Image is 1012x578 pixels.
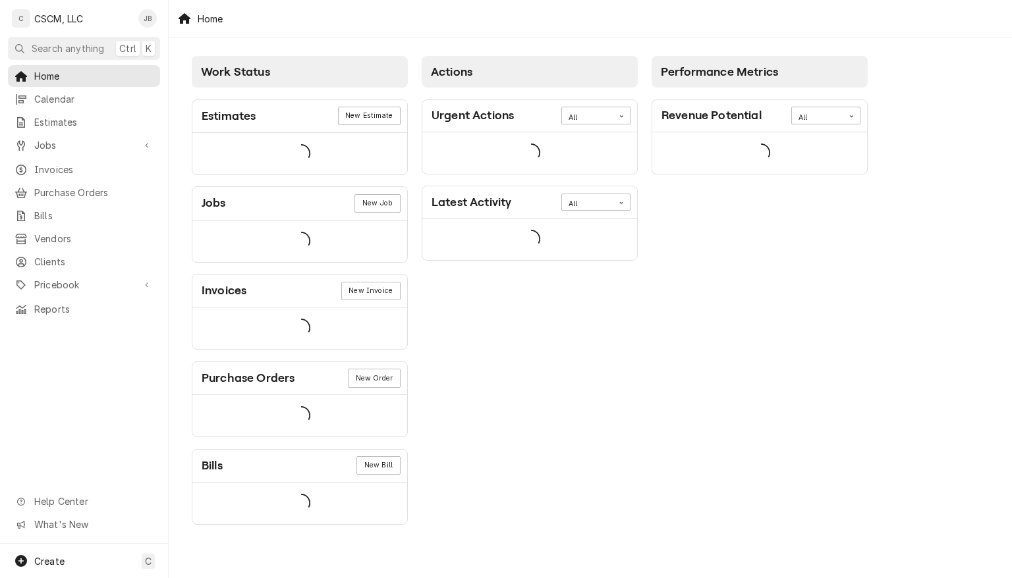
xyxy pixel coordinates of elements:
[192,274,408,350] div: Card: Invoices
[661,65,778,78] span: Performance Metrics
[422,56,638,88] div: Card Column Header
[422,100,637,132] div: Card Header
[34,278,134,292] span: Pricebook
[645,49,875,532] div: Card Column: Performance Metrics
[192,449,408,525] div: Card: Bills
[34,517,152,531] span: What's New
[192,187,407,220] div: Card Header
[192,56,408,88] div: Card Column Header
[8,88,160,110] a: Calendar
[422,132,637,174] div: Card Data
[202,107,256,125] div: Card Title
[202,194,226,212] div: Card Title
[652,132,867,174] div: Card Data
[791,107,860,124] div: Card Data Filter Control
[192,99,408,175] div: Card: Estimates
[432,194,511,211] div: Card Title
[8,228,160,250] a: Vendors
[422,88,638,261] div: Card Column Content
[192,221,407,262] div: Card Data
[348,369,400,387] a: New Order
[8,513,160,535] a: Go to What's New
[8,65,160,87] a: Home
[799,113,837,123] div: All
[8,298,160,320] a: Reports
[338,107,401,125] div: Card Link Button
[422,219,637,260] div: Card Data
[8,490,160,512] a: Go to Help Center
[192,483,407,524] div: Card Data
[192,186,408,262] div: Card: Jobs
[561,194,631,211] div: Card Data Filter Control
[348,369,400,387] div: Card Link Button
[569,199,607,209] div: All
[138,9,157,28] div: James Bain's Avatar
[201,65,270,78] span: Work Status
[34,12,83,26] div: CSCM, LLC
[34,302,154,316] span: Reports
[292,402,310,430] span: Loading...
[356,456,400,475] div: Card Link Button
[356,456,400,475] a: New Bill
[192,395,407,436] div: Card Data
[652,56,868,88] div: Card Column Header
[569,113,607,123] div: All
[202,282,246,300] div: Card Title
[8,159,160,180] a: Invoices
[34,556,65,567] span: Create
[34,494,152,508] span: Help Center
[8,251,160,273] a: Clients
[292,489,310,517] span: Loading...
[138,9,157,28] div: JB
[652,100,867,132] div: Card Header
[202,369,295,387] div: Card Title
[192,307,407,349] div: Card Data
[34,186,154,199] span: Purchase Orders
[12,9,30,28] div: C
[652,88,868,226] div: Card Column Content
[192,100,407,133] div: Card Header
[8,134,160,156] a: Go to Jobs
[422,186,638,261] div: Card: Latest Activity
[34,138,134,152] span: Jobs
[119,41,136,55] span: Ctrl
[292,140,310,167] span: Loading...
[34,115,154,129] span: Estimates
[652,99,868,174] div: Card: Revenue Potential
[432,107,514,124] div: Card Title
[338,107,401,125] a: New Estimate
[8,205,160,226] a: Bills
[8,182,160,203] a: Purchase Orders
[34,209,154,223] span: Bills
[8,274,160,296] a: Go to Pricebook
[192,362,407,395] div: Card Header
[34,255,154,269] span: Clients
[561,107,631,124] div: Card Data Filter Control
[415,49,645,532] div: Card Column: Actions
[8,111,160,133] a: Estimates
[192,275,407,307] div: Card Header
[752,139,770,167] span: Loading...
[185,49,415,532] div: Card Column: Work Status
[522,139,540,167] span: Loading...
[34,163,154,176] span: Invoices
[354,194,400,213] div: Card Link Button
[422,186,637,219] div: Card Header
[341,282,401,300] div: Card Link Button
[169,38,1012,548] div: Dashboard
[354,194,400,213] a: New Job
[341,282,401,300] a: New Invoice
[422,99,638,174] div: Card: Urgent Actions
[192,450,407,483] div: Card Header
[32,41,104,55] span: Search anything
[192,133,407,174] div: Card Data
[431,65,472,78] span: Actions
[192,361,408,437] div: Card: Purchase Orders
[146,41,152,55] span: K
[522,226,540,253] span: Loading...
[8,37,160,60] button: Search anythingCtrlK
[661,107,762,124] div: Card Title
[34,69,154,83] span: Home
[192,88,408,525] div: Card Column Content
[34,232,154,246] span: Vendors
